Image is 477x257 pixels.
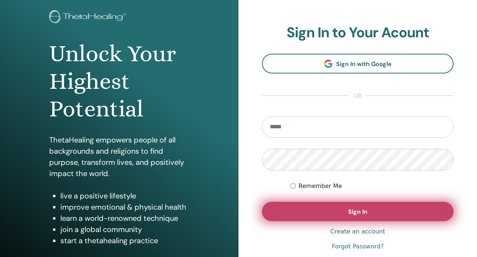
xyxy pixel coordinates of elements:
[262,202,454,221] button: Sign In
[49,40,190,123] h1: Unlock Your Highest Potential
[262,54,454,73] a: Sign In with Google
[60,190,190,201] li: live a positive lifestyle
[330,227,385,236] a: Create an account
[60,201,190,213] li: improve emotional & physical health
[348,208,367,216] span: Sign In
[262,24,454,41] h2: Sign In to Your Acount
[49,134,190,179] p: ThetaHealing empowers people of all backgrounds and religions to find purpose, transform lives, a...
[298,182,342,191] label: Remember Me
[336,60,392,68] span: Sign In with Google
[291,182,454,191] div: Keep me authenticated indefinitely or until I manually logout
[350,91,366,100] span: or
[60,224,190,235] li: join a global community
[332,242,383,251] a: Forgot Password?
[60,235,190,246] li: start a thetahealing practice
[60,213,190,224] li: learn a world-renowned technique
